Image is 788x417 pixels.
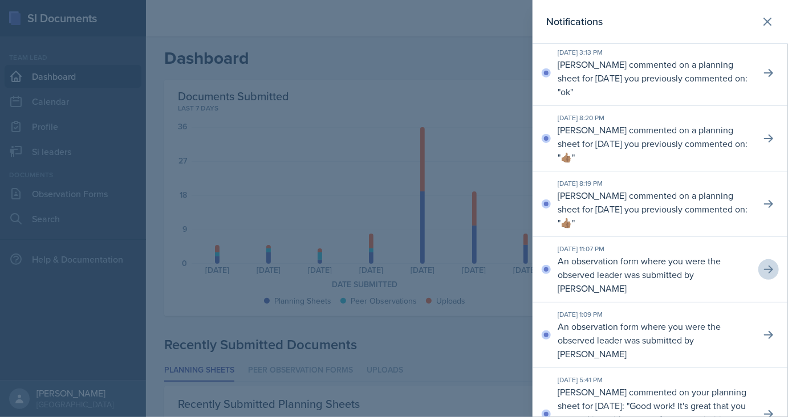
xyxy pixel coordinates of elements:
[558,189,752,230] p: [PERSON_NAME] commented on a planning sheet for [DATE] you previously commented on: " "
[558,58,752,99] p: [PERSON_NAME] commented on a planning sheet for [DATE] you previously commented on: " "
[546,14,603,30] h2: Notifications
[558,320,752,361] p: An observation form where you were the observed leader was submitted by [PERSON_NAME]
[558,123,752,164] p: [PERSON_NAME] commented on a planning sheet for [DATE] you previously commented on: " "
[560,216,572,229] p: 👍🏽
[558,244,752,254] div: [DATE] 11:07 PM
[558,113,752,123] div: [DATE] 8:20 PM
[560,85,570,98] p: ok
[560,151,572,163] p: 👍🏽
[558,254,752,295] p: An observation form where you were the observed leader was submitted by [PERSON_NAME]
[558,309,752,320] div: [DATE] 1:09 PM
[558,178,752,189] div: [DATE] 8:19 PM
[558,375,752,385] div: [DATE] 5:41 PM
[558,47,752,58] div: [DATE] 3:13 PM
